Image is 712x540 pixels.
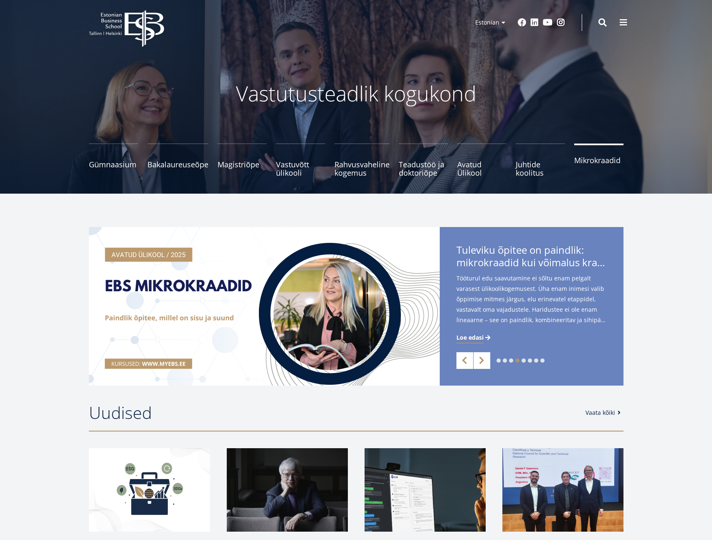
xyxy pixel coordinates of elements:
[218,160,267,169] span: Magistriõpe
[399,160,448,177] span: Teadustöö ja doktoriõpe
[540,358,545,363] a: 8
[365,448,486,532] img: a
[534,358,538,363] a: 7
[276,160,325,177] span: Vastuvõtt ülikooli
[585,409,623,417] a: Vaata kõiki
[218,144,267,177] a: Magistriõpe
[276,144,325,177] a: Vastuvõtt ülikooli
[456,315,607,325] span: lineaarne – see on paindlik, kombineeritav ja sihipärane. Just selles suunas liigub ka Estonian B...
[399,144,448,177] a: Teadustöö ja doktoriõpe
[456,333,484,342] span: Loe edasi
[135,81,578,106] p: Vastutusteadlik kogukond
[503,358,507,363] a: 2
[456,352,473,369] a: Previous
[497,358,501,363] a: 1
[515,358,519,363] a: 4
[574,144,623,177] a: Mikrokraadid
[89,160,138,169] span: Gümnaasium
[456,273,607,328] span: Tööturul edu saavutamine ei sõltu enam pelgalt varasest ülikoolikogemusest. Üha enam inimesi vali...
[530,18,539,27] a: Linkedin
[518,18,526,27] a: Facebook
[522,358,526,363] a: 5
[334,144,390,177] a: Rahvusvaheline kogemus
[557,18,565,27] a: Instagram
[89,402,577,423] h2: Uudised
[147,160,208,169] span: Bakalaureuseõpe
[456,333,492,342] a: Loe edasi
[457,144,507,177] a: Avatud Ülikool
[502,448,623,532] img: OG: IMAGE Daniel Salamone visit
[474,352,490,369] a: Next
[456,256,607,269] span: mikrokraadid kui võimalus kraadini jõudmiseks
[543,18,552,27] a: Youtube
[457,160,507,177] span: Avatud Ülikool
[456,244,607,271] span: Tuleviku õpitee on paindlik:
[574,156,623,164] span: Mikrokraadid
[89,144,138,177] a: Gümnaasium
[516,144,565,177] a: Juhtide koolitus
[334,160,390,177] span: Rahvusvaheline kogemus
[516,160,565,177] span: Juhtide koolitus
[89,448,210,532] img: Startup toolkit image
[528,358,532,363] a: 6
[227,448,348,532] img: a
[89,227,440,386] img: a
[509,358,513,363] a: 3
[147,144,208,177] a: Bakalaureuseõpe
